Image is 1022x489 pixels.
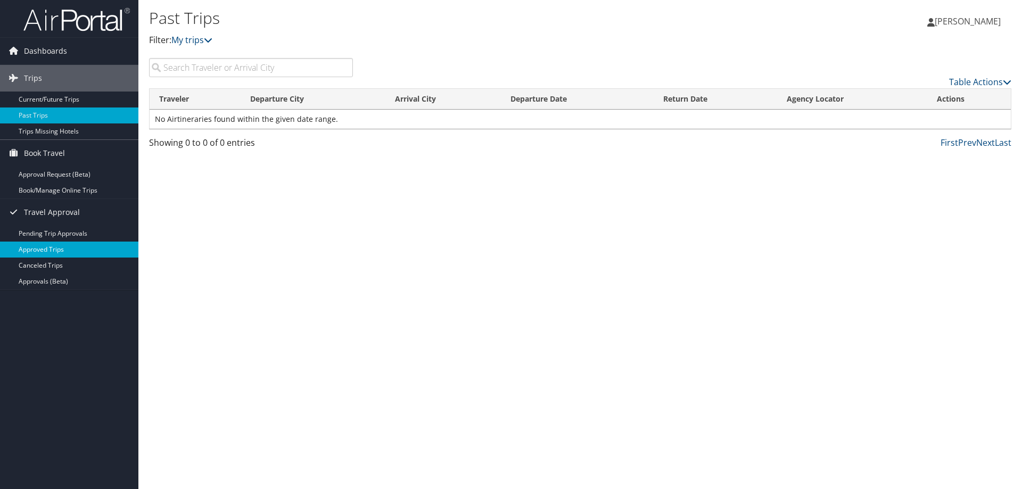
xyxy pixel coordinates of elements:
a: Last [995,137,1011,148]
th: Arrival City: activate to sort column ascending [385,89,501,110]
span: [PERSON_NAME] [935,15,1001,27]
td: No Airtineraries found within the given date range. [150,110,1011,129]
a: Next [976,137,995,148]
span: Book Travel [24,140,65,167]
th: Departure Date: activate to sort column ascending [501,89,654,110]
span: Travel Approval [24,199,80,226]
th: Departure City: activate to sort column ascending [241,89,385,110]
a: [PERSON_NAME] [927,5,1011,37]
img: airportal-logo.png [23,7,130,32]
h1: Past Trips [149,7,724,29]
span: Trips [24,65,42,92]
a: First [941,137,958,148]
span: Dashboards [24,38,67,64]
th: Return Date: activate to sort column ascending [654,89,777,110]
input: Search Traveler or Arrival City [149,58,353,77]
a: My trips [171,34,212,46]
a: Prev [958,137,976,148]
a: Table Actions [949,76,1011,88]
p: Filter: [149,34,724,47]
th: Agency Locator: activate to sort column ascending [777,89,927,110]
th: Actions [927,89,1011,110]
th: Traveler: activate to sort column ascending [150,89,241,110]
div: Showing 0 to 0 of 0 entries [149,136,353,154]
